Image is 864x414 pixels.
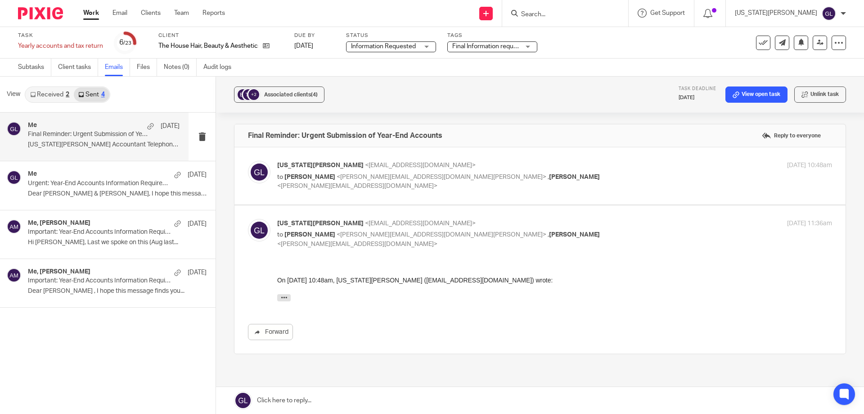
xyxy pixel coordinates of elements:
[794,86,846,103] button: Unlink task
[452,43,522,50] span: Final Information request
[311,92,318,97] span: (4)
[7,219,21,234] img: svg%3E
[548,232,549,238] span: ,
[18,59,51,76] a: Subtasks
[18,7,63,19] img: Pixie
[277,241,437,247] span: <[PERSON_NAME][EMAIL_ADDRESS][DOMAIN_NAME]>
[28,277,171,285] p: Important: Year-End Accounts Information Required
[248,324,293,340] a: Forward
[236,88,250,101] img: svg%3E
[679,86,716,91] span: Task deadline
[28,122,37,129] h4: Me
[277,162,364,168] span: [US_STATE][PERSON_NAME]
[28,219,90,227] h4: Me, [PERSON_NAME]
[7,90,20,99] span: View
[242,88,255,101] img: svg%3E
[74,87,109,102] a: Sent4
[248,219,270,241] img: svg%3E
[141,9,161,18] a: Clients
[58,59,98,76] a: Client tasks
[760,129,823,142] label: Reply to everyone
[164,59,197,76] a: Notes (0)
[294,32,335,39] label: Due by
[447,32,537,39] label: Tags
[18,32,103,39] label: Task
[188,268,207,277] p: [DATE]
[28,268,90,276] h4: Me, [PERSON_NAME]
[822,6,836,21] img: svg%3E
[337,174,546,180] span: <[PERSON_NAME][EMAIL_ADDRESS][DOMAIN_NAME][PERSON_NAME]>
[7,122,21,136] img: svg%3E
[365,162,476,168] span: <[EMAIL_ADDRESS][DOMAIN_NAME]>
[277,174,283,180] span: to
[26,87,74,102] a: Received2
[248,161,270,183] img: svg%3E
[277,220,364,227] span: [US_STATE][PERSON_NAME]
[161,122,180,131] p: [DATE]
[18,41,103,50] div: Yearly accounts and tax return
[28,141,180,149] p: [US_STATE][PERSON_NAME] Accountant Telephone:...
[548,174,549,180] span: ,
[264,92,318,97] span: Associated clients
[7,268,21,282] img: svg%3E
[158,32,283,39] label: Client
[174,9,189,18] a: Team
[28,180,171,187] p: Urgent: Year-End Accounts Information Required - The House Hair, Beauty & Aesthetics
[549,232,600,238] span: [PERSON_NAME]
[119,37,131,48] div: 6
[284,174,335,180] span: [PERSON_NAME]
[248,89,259,100] div: +2
[735,9,817,18] p: [US_STATE][PERSON_NAME]
[28,170,37,178] h4: Me
[520,11,601,19] input: Search
[28,287,207,295] p: Dear [PERSON_NAME] , I hope this message finds you...
[101,91,105,98] div: 4
[188,170,207,179] p: [DATE]
[294,43,313,49] span: [DATE]
[284,232,335,238] span: [PERSON_NAME]
[137,59,157,76] a: Files
[28,228,171,236] p: Important: Year-End Accounts Information Required
[351,43,416,50] span: Information Requested
[248,131,442,140] h4: Final Reminder: Urgent Submission of Year-End Accounts
[28,190,207,198] p: Dear [PERSON_NAME] & [PERSON_NAME], I hope this message...
[277,183,437,189] span: <[PERSON_NAME][EMAIL_ADDRESS][DOMAIN_NAME]>
[202,9,225,18] a: Reports
[28,131,149,138] p: Final Reminder: Urgent Submission of Year-End Accounts
[123,41,131,45] small: /23
[105,59,130,76] a: Emails
[346,32,436,39] label: Status
[365,220,476,227] span: <[EMAIL_ADDRESS][DOMAIN_NAME]>
[7,170,21,185] img: svg%3E
[787,161,832,170] p: [DATE] 10:48am
[725,86,787,103] a: View open task
[66,91,69,98] div: 2
[112,9,127,18] a: Email
[337,232,546,238] span: <[PERSON_NAME][EMAIL_ADDRESS][DOMAIN_NAME][PERSON_NAME]>
[234,86,324,103] button: +2 Associated clients(4)
[158,41,258,50] p: The House Hair, Beauty & Aesthetics Ltd
[188,219,207,228] p: [DATE]
[650,10,685,16] span: Get Support
[787,219,832,228] p: [DATE] 11:36am
[549,174,600,180] span: [PERSON_NAME]
[203,59,238,76] a: Audit logs
[83,9,99,18] a: Work
[277,232,283,238] span: to
[679,94,716,101] p: [DATE]
[28,239,207,246] p: Hi [PERSON_NAME], Last we spoke on this (Aug last...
